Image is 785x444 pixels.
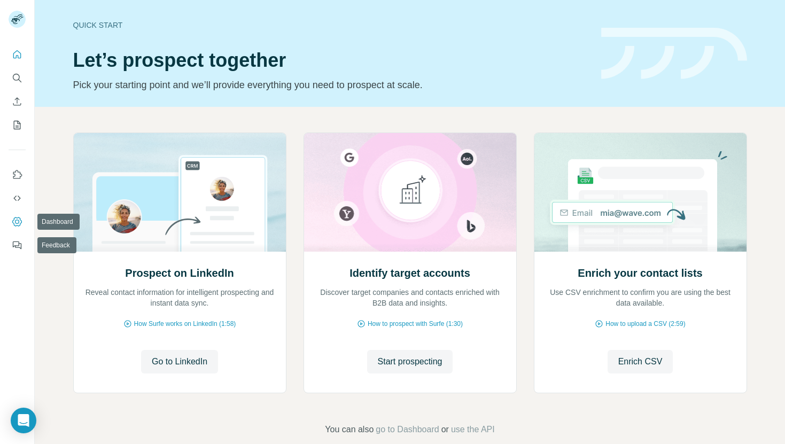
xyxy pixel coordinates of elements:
[73,77,588,92] p: Pick your starting point and we’ll provide everything you need to prospect at scale.
[73,50,588,71] h1: Let’s prospect together
[9,115,26,135] button: My lists
[376,423,439,436] button: go to Dashboard
[315,287,506,308] p: Discover target companies and contacts enriched with B2B data and insights.
[11,408,36,433] div: Open Intercom Messenger
[9,189,26,208] button: Use Surfe API
[152,355,207,368] span: Go to LinkedIn
[134,319,236,329] span: How Surfe works on LinkedIn (1:58)
[84,287,275,308] p: Reveal contact information for intelligent prospecting and instant data sync.
[441,423,449,436] span: or
[125,266,234,281] h2: Prospect on LinkedIn
[9,68,26,88] button: Search
[9,45,26,64] button: Quick start
[367,350,453,373] button: Start prospecting
[451,423,495,436] button: use the API
[368,319,463,329] span: How to prospect with Surfe (1:30)
[601,28,747,80] img: banner
[578,266,702,281] h2: Enrich your contact lists
[141,350,218,373] button: Go to LinkedIn
[378,355,442,368] span: Start prospecting
[9,92,26,111] button: Enrich CSV
[325,423,374,436] span: You can also
[608,350,673,373] button: Enrich CSV
[73,20,588,30] div: Quick start
[545,287,736,308] p: Use CSV enrichment to confirm you are using the best data available.
[534,133,747,252] img: Enrich your contact lists
[605,319,685,329] span: How to upload a CSV (2:59)
[9,236,26,255] button: Feedback
[9,212,26,231] button: Dashboard
[304,133,517,252] img: Identify target accounts
[618,355,663,368] span: Enrich CSV
[9,165,26,184] button: Use Surfe on LinkedIn
[349,266,470,281] h2: Identify target accounts
[73,133,286,252] img: Prospect on LinkedIn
